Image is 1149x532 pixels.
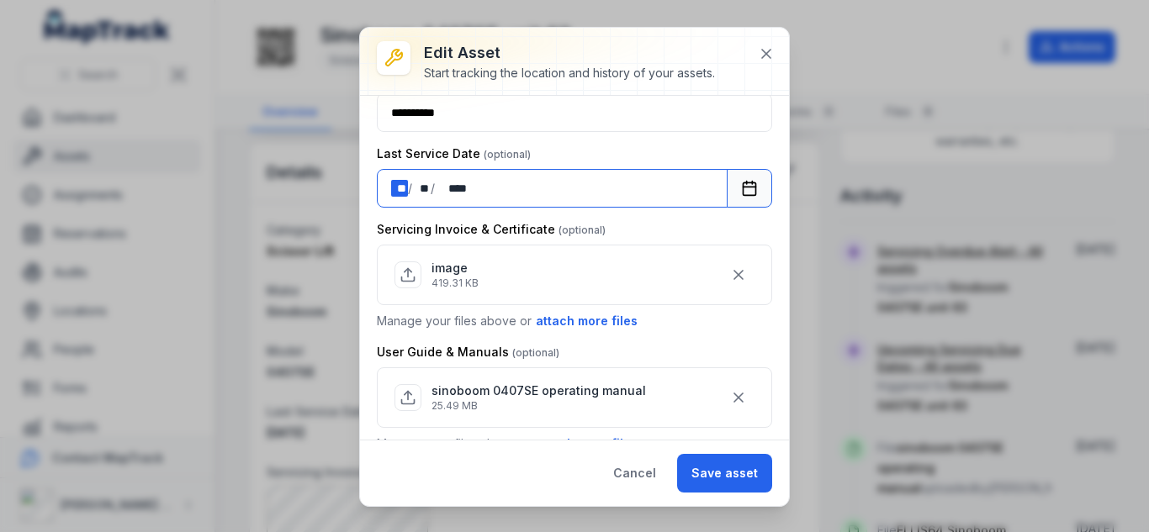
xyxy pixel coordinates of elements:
div: day, [391,180,408,197]
button: Save asset [677,454,772,492]
div: year, [437,180,469,197]
button: Calendar [727,169,772,208]
p: 25.49 MB [432,399,646,413]
p: Manage your files above or [377,435,772,453]
label: Last Service Date [377,145,531,162]
p: Manage your files above or [377,312,772,330]
div: Start tracking the location and history of your assets. [424,65,715,82]
p: sinoboom 0407SE operating manual [432,382,646,399]
h3: Edit asset [424,41,715,65]
button: attach more files [535,312,638,330]
label: Servicing Invoice & Certificate [377,221,606,238]
button: Cancel [599,454,670,492]
label: User Guide & Manuals [377,344,559,361]
p: image [432,260,479,277]
div: / [431,180,437,197]
button: attach more files [535,435,638,453]
div: month, [414,180,431,197]
div: / [408,180,414,197]
p: 419.31 KB [432,277,479,290]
